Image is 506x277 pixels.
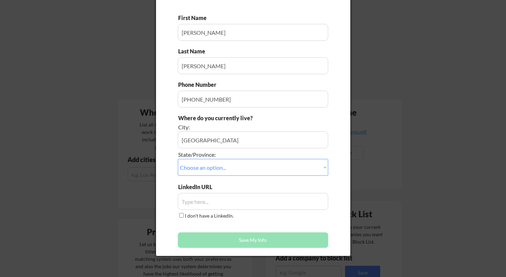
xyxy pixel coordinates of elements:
[178,114,289,122] div: Where do you currently live?
[178,57,328,74] input: Type here...
[178,14,212,22] div: First Name
[178,232,328,248] button: Save My Info
[178,193,328,210] input: Type here...
[178,183,231,191] div: LinkedIn URL
[178,47,212,55] div: Last Name
[185,213,234,219] label: I don't have a LinkedIn.
[178,123,289,131] div: City:
[178,131,328,148] input: e.g. Los Angeles
[178,81,220,89] div: Phone Number
[178,91,328,108] input: Type here...
[178,151,289,159] div: State/Province:
[178,24,328,41] input: Type here...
